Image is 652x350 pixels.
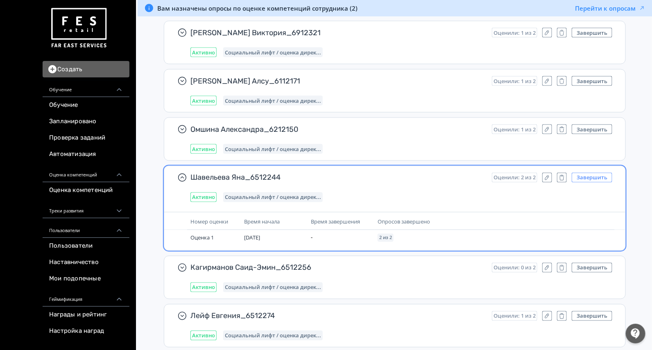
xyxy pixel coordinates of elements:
span: Оценка 1 [190,234,214,242]
span: Социальный лифт / оценка директора магазина [225,97,321,104]
span: Активно [192,146,215,152]
span: Вам назначены опросы по оценке компетенций сотрудника (2) [157,4,358,12]
span: Социальный лифт / оценка директора магазина [225,332,321,339]
span: Омшина Александра_6212150 [190,124,485,134]
span: Кагирманов Саид-Эмин_6512256 [190,263,485,273]
span: Время завершения [311,218,360,226]
div: Оценка компетенций [43,163,129,182]
a: Настройка наград [43,323,129,339]
button: Завершить [572,173,612,183]
span: Оценили: 1 из 2 [494,313,536,319]
a: Автоматизация [43,146,129,163]
span: 2 из 2 [379,235,392,240]
div: Треки развития [43,199,129,218]
button: Завершить [572,124,612,134]
span: Активно [192,194,215,201]
span: Время начала [244,218,280,226]
span: Активно [192,332,215,339]
a: Мои подопечные [43,271,129,287]
button: Создать [43,61,129,77]
img: https://files.teachbase.ru/system/account/57463/logo/medium-936fc5084dd2c598f50a98b9cbe0469a.png [49,5,108,51]
button: Завершить [572,28,612,38]
span: Социальный лифт / оценка директора магазина [225,194,321,201]
span: Социальный лифт / оценка директора магазина [225,284,321,291]
span: Номер оценки [190,218,228,226]
span: Активно [192,284,215,291]
span: Оценили: 1 из 2 [494,78,536,84]
td: - [308,230,374,246]
div: Обучение [43,77,129,97]
span: Социальный лифт / оценка директора магазина [225,146,321,152]
a: Пользователи [43,238,129,254]
span: Оценили: 0 из 2 [494,264,536,271]
span: [PERSON_NAME] Алсу_6112171 [190,76,485,86]
div: Геймификация [43,287,129,307]
a: Оценка компетенций [43,182,129,199]
a: Запланировано [43,113,129,130]
a: Обучение [43,97,129,113]
button: Завершить [572,76,612,86]
span: Оценили: 2 из 2 [494,174,536,181]
span: Активно [192,97,215,104]
span: Оценили: 1 из 2 [494,126,536,133]
button: Перейти к опросам [575,4,645,12]
a: Награды и рейтинг [43,307,129,323]
button: Завершить [572,311,612,321]
div: Пользователи [43,218,129,238]
span: Опросов завершено [378,218,430,226]
span: Оценили: 1 из 2 [494,29,536,36]
span: Шавельева Яна_6512244 [190,173,485,183]
a: Наставничество [43,254,129,271]
button: Завершить [572,263,612,273]
span: Социальный лифт / оценка директора магазина [225,49,321,56]
span: [PERSON_NAME] Виктория_6912321 [190,28,485,38]
span: Лейф Евгения_6512274 [190,311,485,321]
a: Проверка заданий [43,130,129,146]
span: Активно [192,49,215,56]
span: [DATE] [244,234,260,242]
